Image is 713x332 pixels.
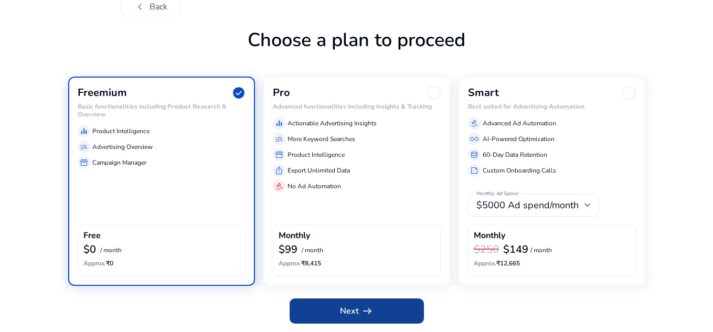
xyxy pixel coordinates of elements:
span: manage_search [80,143,88,151]
h6: Basic functionalities including Product Research & Overview [78,103,246,118]
h4: Monthly [474,231,505,241]
span: database [470,151,478,159]
span: manage_search [275,135,283,143]
p: Actionable Advertising Insights [288,119,377,128]
h6: ₹8,415 [279,260,435,267]
h6: Advanced functionalities including Insights & Tracking [273,103,441,110]
p: Custom Onboarding Calls [483,166,556,175]
span: Approx. [474,259,496,267]
span: all_inclusive [470,135,478,143]
p: Product Intelligence [288,150,345,159]
h1: Choose a plan to proceed [68,29,645,77]
h3: Freemium [78,87,127,99]
span: storefront [80,158,88,167]
span: arrow_right_alt [361,305,374,317]
b: $149 [503,242,528,256]
p: Product Intelligence [92,126,150,136]
h3: Pro [273,87,290,99]
h6: ₹12,665 [474,260,630,267]
span: Next [340,305,374,317]
b: $0 [83,242,96,256]
p: More Keyword Searches [288,134,355,144]
h4: Monthly [279,231,310,241]
span: Approx. [83,259,106,267]
p: / month [530,247,552,254]
button: Nextarrow_right_alt [290,298,424,324]
span: summarize [470,166,478,175]
h3: Smart [468,87,499,99]
p: Campaign Manager [92,158,146,167]
h6: ₹0 [83,260,240,267]
h4: Free [83,231,101,241]
p: Advertising Overview [92,142,153,152]
span: $5000 Ad spend/month [476,199,579,211]
mat-label: Monthly Ad Spend [476,190,518,198]
p: / month [100,247,122,254]
span: check_circle [232,86,246,100]
span: chevron_left [134,1,146,13]
p: / month [302,247,323,254]
span: ios_share [275,166,283,175]
p: Advanced Ad Automation [483,119,556,128]
b: $99 [279,242,297,256]
p: No Ad Automation [288,181,341,191]
span: equalizer [275,119,283,127]
p: 60-Day Data Retention [483,150,547,159]
span: storefront [275,151,283,159]
span: equalizer [80,127,88,135]
span: gavel [275,182,283,190]
span: Approx. [279,259,301,267]
p: AI-Powered Optimization [483,134,555,144]
p: Export Unlimited Data [288,166,350,175]
h3: $250 [474,243,499,256]
h6: Best suited for Advertising Automation [468,103,636,110]
span: gavel [470,119,478,127]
